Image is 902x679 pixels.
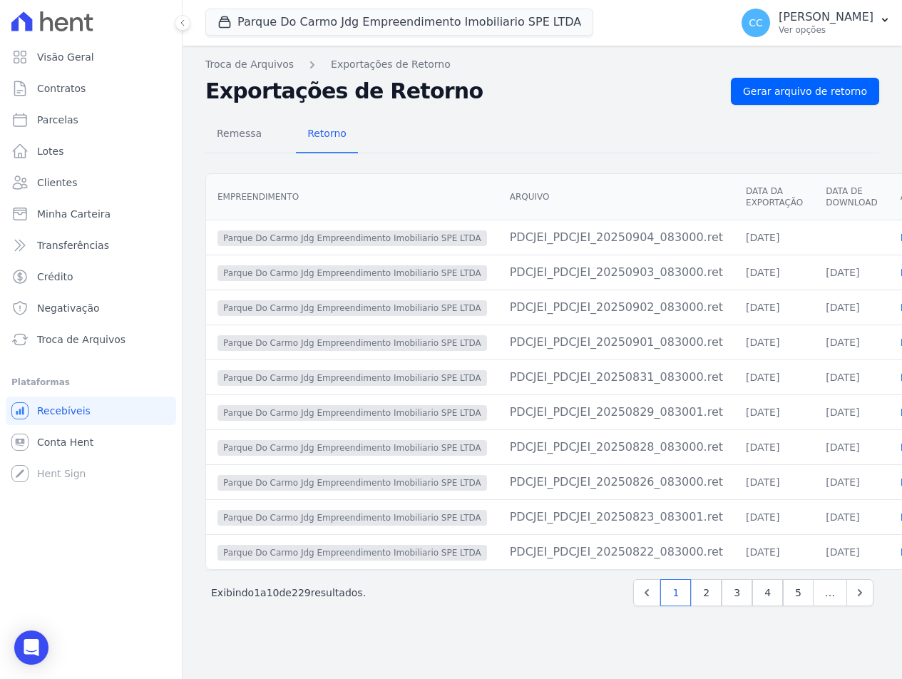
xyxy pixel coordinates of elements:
[6,200,176,228] a: Minha Carteira
[730,3,902,43] button: CC [PERSON_NAME] Ver opções
[217,370,487,386] span: Parque Do Carmo Jdg Empreendimento Imobiliario SPE LTDA
[296,116,358,153] a: Retorno
[11,374,170,391] div: Plataformas
[510,439,723,456] div: PDCJEI_PDCJEI_20250828_083000.ret
[217,230,487,246] span: Parque Do Carmo Jdg Empreendimento Imobiliario SPE LTDA
[37,113,78,127] span: Parcelas
[37,207,111,221] span: Minha Carteira
[205,57,294,72] a: Troca de Arquivos
[205,116,273,153] a: Remessa
[510,264,723,281] div: PDCJEI_PDCJEI_20250903_083000.ret
[14,630,48,665] div: Open Intercom Messenger
[299,119,355,148] span: Retorno
[37,435,93,449] span: Conta Hent
[37,404,91,418] span: Recebíveis
[734,394,814,429] td: [DATE]
[217,405,487,421] span: Parque Do Carmo Jdg Empreendimento Imobiliario SPE LTDA
[6,231,176,260] a: Transferências
[6,325,176,354] a: Troca de Arquivos
[205,116,358,153] nav: Tab selector
[814,534,888,569] td: [DATE]
[6,294,176,322] a: Negativação
[510,299,723,316] div: PDCJEI_PDCJEI_20250902_083000.ret
[205,9,593,36] button: Parque Do Carmo Jdg Empreendimento Imobiliario SPE LTDA
[734,534,814,569] td: [DATE]
[6,168,176,197] a: Clientes
[292,587,311,598] span: 229
[722,579,752,606] a: 3
[691,579,722,606] a: 2
[752,579,783,606] a: 4
[510,509,723,526] div: PDCJEI_PDCJEI_20250823_083001.ret
[814,174,888,220] th: Data de Download
[217,440,487,456] span: Parque Do Carmo Jdg Empreendimento Imobiliario SPE LTDA
[6,428,176,456] a: Conta Hent
[734,499,814,534] td: [DATE]
[211,586,366,600] p: Exibindo a de resultados.
[660,579,691,606] a: 1
[37,144,64,158] span: Lotes
[814,499,888,534] td: [DATE]
[217,335,487,351] span: Parque Do Carmo Jdg Empreendimento Imobiliario SPE LTDA
[779,24,873,36] p: Ver opções
[814,464,888,499] td: [DATE]
[37,50,94,64] span: Visão Geral
[37,81,86,96] span: Contratos
[217,510,487,526] span: Parque Do Carmo Jdg Empreendimento Imobiliario SPE LTDA
[6,137,176,165] a: Lotes
[331,57,451,72] a: Exportações de Retorno
[734,429,814,464] td: [DATE]
[206,174,498,220] th: Empreendimento
[6,74,176,103] a: Contratos
[734,290,814,325] td: [DATE]
[814,290,888,325] td: [DATE]
[846,579,873,606] a: Next
[734,220,814,255] td: [DATE]
[37,332,125,347] span: Troca de Arquivos
[814,255,888,290] td: [DATE]
[510,334,723,351] div: PDCJEI_PDCJEI_20250901_083000.ret
[734,464,814,499] td: [DATE]
[510,404,723,421] div: PDCJEI_PDCJEI_20250829_083001.ret
[779,10,873,24] p: [PERSON_NAME]
[6,262,176,291] a: Crédito
[814,429,888,464] td: [DATE]
[37,175,77,190] span: Clientes
[783,579,814,606] a: 5
[734,325,814,359] td: [DATE]
[37,301,100,315] span: Negativação
[734,255,814,290] td: [DATE]
[6,397,176,425] a: Recebíveis
[734,359,814,394] td: [DATE]
[208,119,270,148] span: Remessa
[734,174,814,220] th: Data da Exportação
[743,84,867,98] span: Gerar arquivo de retorno
[510,474,723,491] div: PDCJEI_PDCJEI_20250826_083000.ret
[814,394,888,429] td: [DATE]
[254,587,260,598] span: 1
[814,325,888,359] td: [DATE]
[217,300,487,316] span: Parque Do Carmo Jdg Empreendimento Imobiliario SPE LTDA
[6,106,176,134] a: Parcelas
[217,545,487,561] span: Parque Do Carmo Jdg Empreendimento Imobiliario SPE LTDA
[6,43,176,71] a: Visão Geral
[510,543,723,561] div: PDCJEI_PDCJEI_20250822_083000.ret
[205,78,719,104] h2: Exportações de Retorno
[731,78,879,105] a: Gerar arquivo de retorno
[498,174,734,220] th: Arquivo
[510,369,723,386] div: PDCJEI_PDCJEI_20250831_083000.ret
[267,587,280,598] span: 10
[633,579,660,606] a: Previous
[510,229,723,246] div: PDCJEI_PDCJEI_20250904_083000.ret
[217,265,487,281] span: Parque Do Carmo Jdg Empreendimento Imobiliario SPE LTDA
[813,579,847,606] span: …
[217,475,487,491] span: Parque Do Carmo Jdg Empreendimento Imobiliario SPE LTDA
[814,359,888,394] td: [DATE]
[749,18,763,28] span: CC
[205,57,879,72] nav: Breadcrumb
[37,238,109,252] span: Transferências
[37,270,73,284] span: Crédito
